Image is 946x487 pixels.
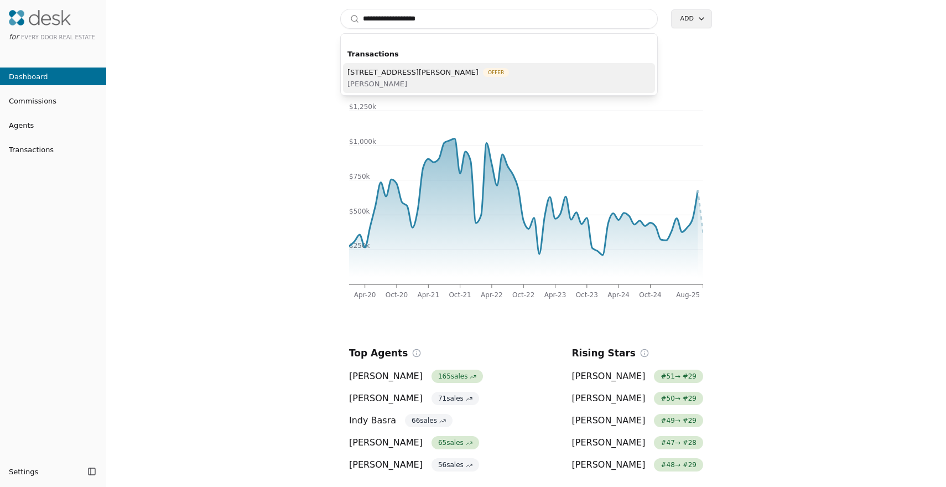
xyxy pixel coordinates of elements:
[349,436,423,449] span: [PERSON_NAME]
[576,291,598,299] tspan: Oct-23
[349,414,396,427] span: Indy Basra
[654,458,703,472] span: # 48 → # 29
[654,392,703,405] span: # 50 → # 29
[9,10,71,25] img: Desk
[347,66,479,78] span: [STREET_ADDRESS][PERSON_NAME]
[483,68,509,77] span: Offer
[572,392,646,405] span: [PERSON_NAME]
[354,291,376,299] tspan: Apr-20
[349,242,370,250] tspan: $250k
[449,291,471,299] tspan: Oct-21
[639,291,661,299] tspan: Oct-24
[481,291,503,299] tspan: Apr-22
[671,9,712,28] button: Add
[654,370,703,383] span: # 51 → # 29
[512,291,534,299] tspan: Oct-22
[349,458,423,472] span: [PERSON_NAME]
[676,291,700,299] tspan: Aug-25
[572,436,646,449] span: [PERSON_NAME]
[349,208,370,215] tspan: $500k
[654,414,703,427] span: # 49 → # 29
[386,291,408,299] tspan: Oct-20
[572,345,636,361] h2: Rising Stars
[9,466,38,478] span: Settings
[572,414,646,427] span: [PERSON_NAME]
[572,370,646,383] span: [PERSON_NAME]
[572,458,646,472] span: [PERSON_NAME]
[432,436,479,449] span: 65 sales
[349,392,423,405] span: [PERSON_NAME]
[349,138,376,146] tspan: $1,000k
[432,370,483,383] span: 165 sales
[343,45,655,63] div: Transactions
[347,78,509,90] span: [PERSON_NAME]
[9,33,19,41] span: for
[417,291,439,299] tspan: Apr-21
[341,43,657,95] div: Suggestions
[21,34,95,40] span: Every Door Real Estate
[349,345,408,361] h2: Top Agents
[349,173,370,180] tspan: $750k
[432,392,479,405] span: 71 sales
[349,370,423,383] span: [PERSON_NAME]
[349,103,376,111] tspan: $1,250k
[405,414,453,427] span: 66 sales
[544,291,566,299] tspan: Apr-23
[654,436,703,449] span: # 47 → # 28
[607,291,630,299] tspan: Apr-24
[4,463,84,480] button: Settings
[432,458,479,472] span: 56 sales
